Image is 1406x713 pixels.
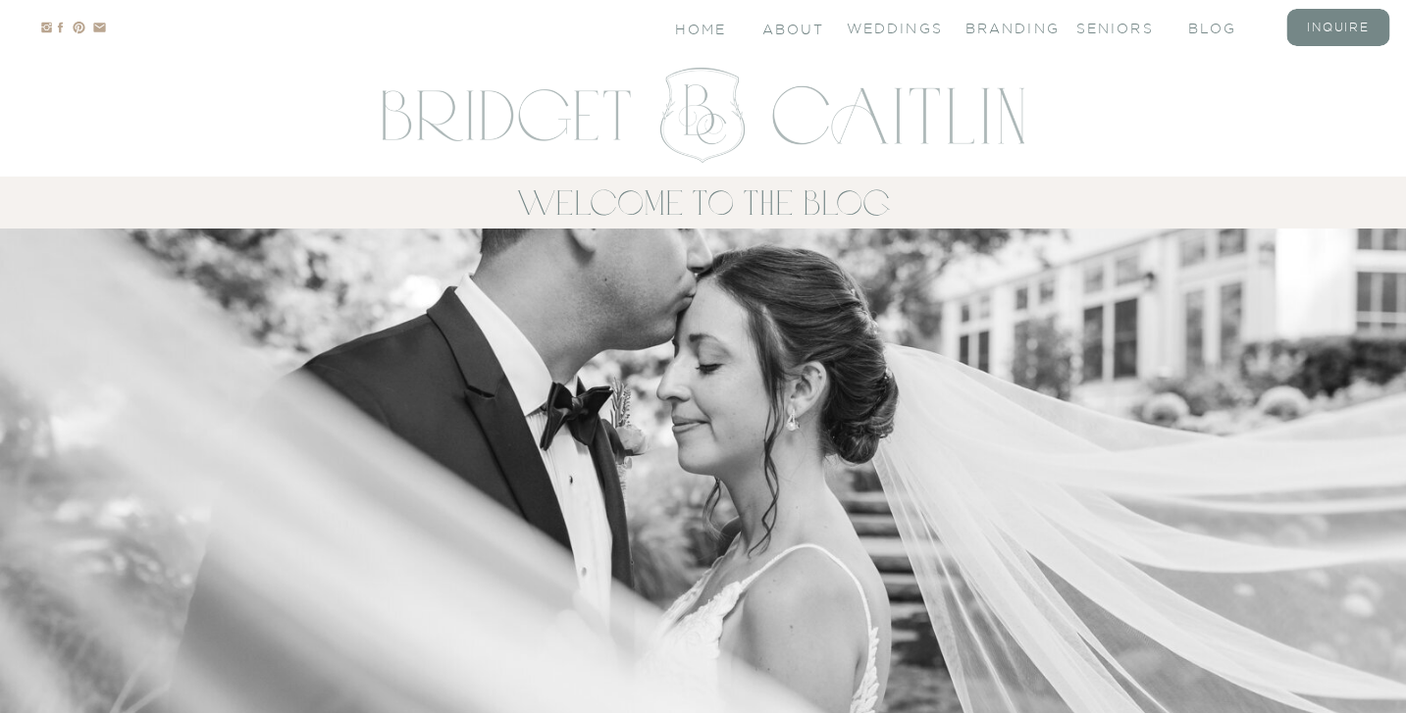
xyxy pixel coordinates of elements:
[762,20,821,36] a: About
[1076,19,1155,35] a: seniors
[675,20,729,36] a: Home
[1299,19,1378,35] a: inquire
[252,178,1156,229] h2: welcome to The Blog
[847,19,925,35] a: Weddings
[1188,19,1267,35] a: blog
[965,19,1044,35] a: branding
